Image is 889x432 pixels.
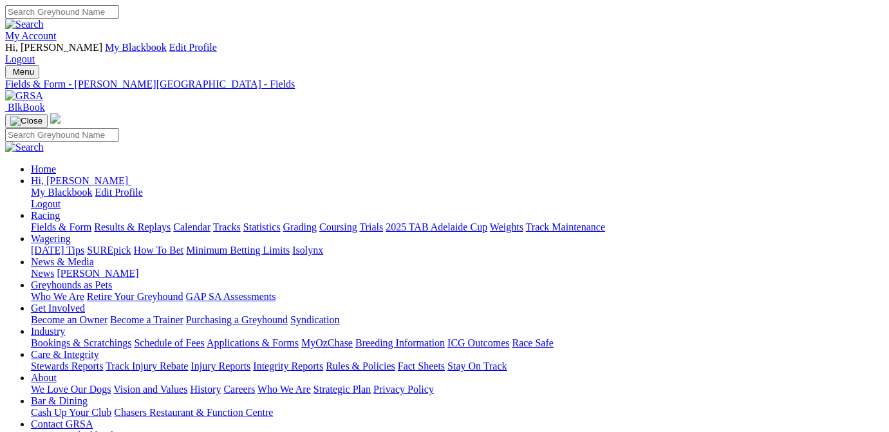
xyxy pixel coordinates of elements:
a: Industry [31,326,65,337]
button: Toggle navigation [5,65,39,79]
span: Hi, [PERSON_NAME] [5,42,102,53]
a: Breeding Information [355,337,445,348]
a: Stewards Reports [31,361,103,371]
a: Results & Replays [94,221,171,232]
span: Menu [13,67,34,77]
img: Search [5,142,44,153]
a: Minimum Betting Limits [186,245,290,256]
a: Rules & Policies [326,361,395,371]
a: ICG Outcomes [447,337,509,348]
a: Weights [490,221,523,232]
a: Integrity Reports [253,361,323,371]
a: Bar & Dining [31,395,88,406]
a: Logout [5,53,35,64]
a: Cash Up Your Club [31,407,111,418]
a: Bookings & Scratchings [31,337,131,348]
a: News [31,268,54,279]
a: My Account [5,30,57,41]
a: GAP SA Assessments [186,291,276,302]
div: Care & Integrity [31,361,884,372]
a: [DATE] Tips [31,245,84,256]
div: Industry [31,337,884,349]
div: About [31,384,884,395]
a: Applications & Forms [207,337,299,348]
div: Wagering [31,245,884,256]
a: Edit Profile [169,42,217,53]
a: Become an Owner [31,314,108,325]
a: Syndication [290,314,339,325]
a: Retire Your Greyhound [87,291,183,302]
a: About [31,372,57,383]
a: Logout [31,198,61,209]
img: logo-grsa-white.png [50,113,61,124]
div: Racing [31,221,884,233]
a: Calendar [173,221,211,232]
a: How To Bet [134,245,184,256]
img: GRSA [5,90,43,102]
a: Become a Trainer [110,314,183,325]
a: Who We Are [31,291,84,302]
a: Wagering [31,233,71,244]
a: Track Injury Rebate [106,361,188,371]
a: My Blackbook [31,187,93,198]
a: Tracks [213,221,241,232]
a: Hi, [PERSON_NAME] [31,175,131,186]
input: Search [5,128,119,142]
a: Fields & Form - [PERSON_NAME][GEOGRAPHIC_DATA] - Fields [5,79,884,90]
img: Close [10,116,42,126]
a: We Love Our Dogs [31,384,111,395]
a: Greyhounds as Pets [31,279,112,290]
a: Racing [31,210,60,221]
a: Schedule of Fees [134,337,204,348]
div: My Account [5,42,884,65]
div: Get Involved [31,314,884,326]
a: Coursing [319,221,357,232]
a: Grading [283,221,317,232]
a: MyOzChase [301,337,353,348]
img: Search [5,19,44,30]
a: Privacy Policy [373,384,434,395]
a: Fields & Form [31,221,91,232]
span: BlkBook [8,102,45,113]
a: Track Maintenance [526,221,605,232]
a: Fact Sheets [398,361,445,371]
a: [PERSON_NAME] [57,268,138,279]
a: Get Involved [31,303,85,314]
a: BlkBook [5,102,45,113]
a: Chasers Restaurant & Function Centre [114,407,273,418]
a: Who We Are [257,384,311,395]
a: Isolynx [292,245,323,256]
a: 2025 TAB Adelaide Cup [386,221,487,232]
a: Strategic Plan [313,384,371,395]
a: Injury Reports [191,361,250,371]
div: Greyhounds as Pets [31,291,884,303]
div: Bar & Dining [31,407,884,418]
a: Contact GRSA [31,418,93,429]
a: SUREpick [87,245,131,256]
a: News & Media [31,256,94,267]
a: Statistics [243,221,281,232]
div: News & Media [31,268,884,279]
a: History [190,384,221,395]
div: Hi, [PERSON_NAME] [31,187,884,210]
a: Stay On Track [447,361,507,371]
a: Care & Integrity [31,349,99,360]
span: Hi, [PERSON_NAME] [31,175,128,186]
a: Race Safe [512,337,553,348]
a: Home [31,164,56,174]
input: Search [5,5,119,19]
a: Purchasing a Greyhound [186,314,288,325]
a: Edit Profile [95,187,143,198]
a: Careers [223,384,255,395]
a: My Blackbook [105,42,167,53]
a: Vision and Values [113,384,187,395]
a: Trials [359,221,383,232]
button: Toggle navigation [5,114,48,128]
